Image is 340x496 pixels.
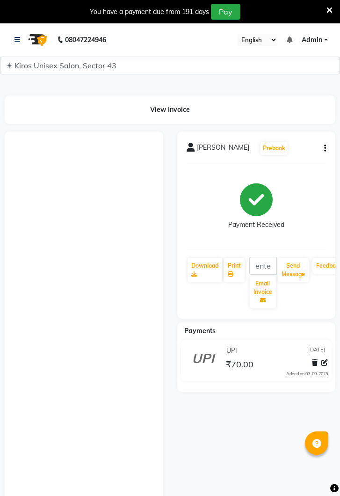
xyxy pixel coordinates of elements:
[286,371,328,377] div: Added on 03-09-2025
[226,359,253,372] span: ₹70.00
[24,27,50,53] img: logo
[260,142,288,155] button: Prebook
[197,143,249,156] span: [PERSON_NAME]
[65,27,106,53] b: 08047224946
[308,346,326,356] span: [DATE]
[211,4,240,20] button: Pay
[278,258,309,282] button: Send Message
[184,327,216,335] span: Payments
[228,220,284,230] div: Payment Received
[250,276,276,308] button: Email Invoice
[226,346,237,356] span: UPI
[302,35,322,45] span: Admin
[224,258,245,282] a: Print
[188,258,222,282] a: Download
[90,7,209,17] div: You have a payment due from 191 days
[5,95,335,124] div: View Invoice
[249,257,277,275] input: enter email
